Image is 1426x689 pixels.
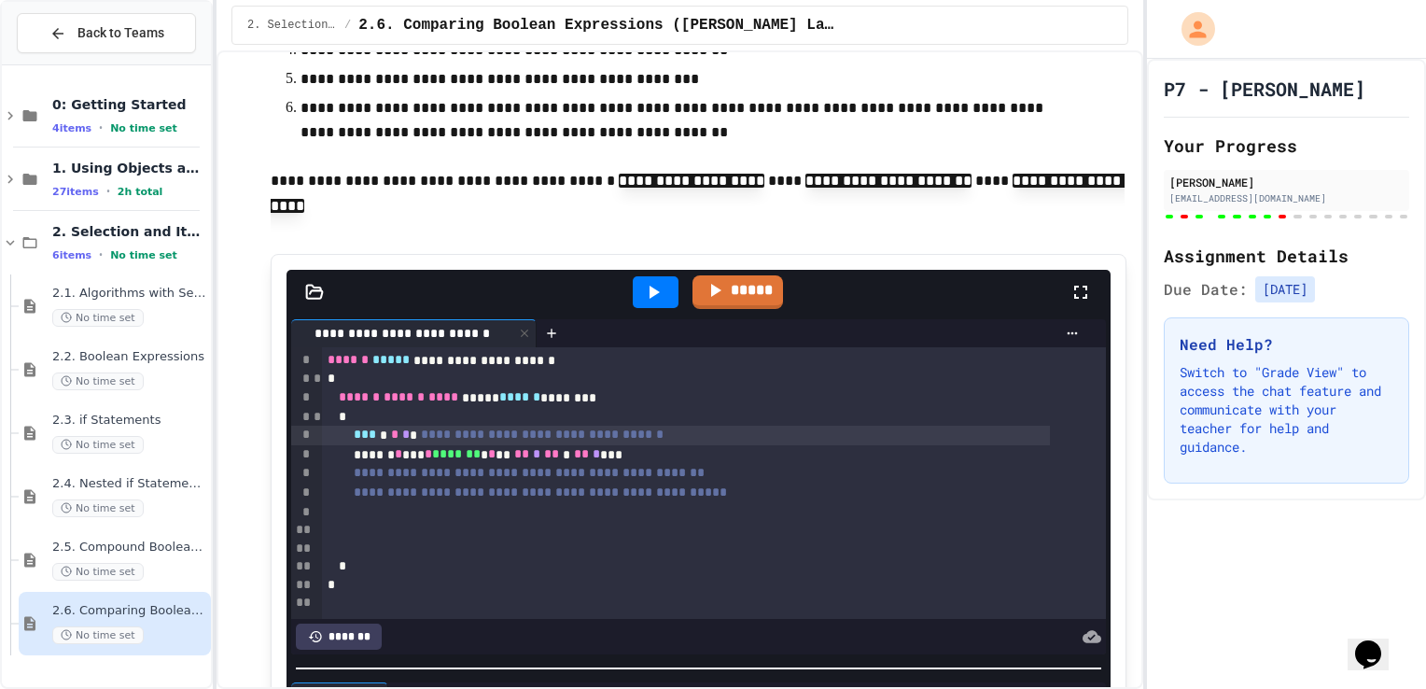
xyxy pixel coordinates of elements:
[52,223,207,240] span: 2. Selection and Iteration
[52,186,99,198] span: 27 items
[118,186,163,198] span: 2h total
[52,349,207,365] span: 2.2. Boolean Expressions
[52,160,207,176] span: 1. Using Objects and Methods
[99,247,103,262] span: •
[52,249,91,261] span: 6 items
[77,23,164,43] span: Back to Teams
[52,626,144,644] span: No time set
[52,96,207,113] span: 0: Getting Started
[358,14,836,36] span: 2.6. Comparing Boolean Expressions (De Morgan’s Laws)
[110,122,177,134] span: No time set
[52,309,144,327] span: No time set
[52,122,91,134] span: 4 items
[17,13,196,53] button: Back to Teams
[1162,7,1220,50] div: My Account
[1348,614,1407,670] iframe: chat widget
[52,499,144,517] span: No time set
[52,373,144,390] span: No time set
[344,18,351,33] span: /
[52,540,207,555] span: 2.5. Compound Boolean Expressions
[52,476,207,492] span: 2.4. Nested if Statements
[1255,276,1315,302] span: [DATE]
[1180,363,1393,457] p: Switch to "Grade View" to access the chat feature and communicate with your teacher for help and ...
[1164,76,1365,102] h1: P7 - [PERSON_NAME]
[1169,174,1404,190] div: [PERSON_NAME]
[99,120,103,135] span: •
[52,413,207,429] span: 2.3. if Statements
[1180,333,1393,356] h3: Need Help?
[52,286,207,302] span: 2.1. Algorithms with Selection and Repetition
[110,249,177,261] span: No time set
[52,436,144,454] span: No time set
[52,563,144,581] span: No time set
[1164,243,1409,269] h2: Assignment Details
[1164,278,1248,301] span: Due Date:
[52,603,207,619] span: 2.6. Comparing Boolean Expressions ([PERSON_NAME] Laws)
[1164,133,1409,159] h2: Your Progress
[1169,191,1404,205] div: [EMAIL_ADDRESS][DOMAIN_NAME]
[106,184,110,199] span: •
[247,18,337,33] span: 2. Selection and Iteration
